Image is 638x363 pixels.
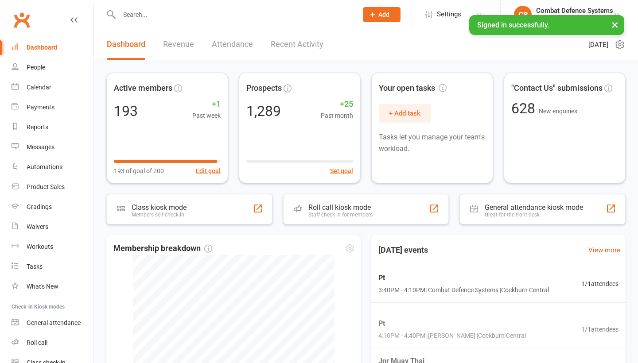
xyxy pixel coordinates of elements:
[27,64,45,71] div: People
[12,117,93,137] a: Reports
[437,4,461,24] span: Settings
[308,212,373,218] div: Staff check-in for members
[246,82,282,95] span: Prospects
[27,44,57,51] div: Dashboard
[485,203,583,212] div: General attendance kiosk mode
[378,11,389,18] span: Add
[271,29,323,60] a: Recent Activity
[12,237,93,257] a: Workouts
[539,108,577,115] span: New enquiries
[588,39,608,50] span: [DATE]
[132,212,187,218] div: Members self check-in
[378,331,526,340] span: 4:10PM - 4:40PM | [PERSON_NAME] | Cockburn Central
[12,137,93,157] a: Messages
[379,131,486,154] p: Tasks let you manage your team's workload.
[107,29,145,60] a: Dashboard
[27,84,51,91] div: Calendar
[12,257,93,277] a: Tasks
[11,9,33,31] a: Clubworx
[27,319,81,326] div: General attendance
[477,21,549,29] span: Signed in successfully.
[196,166,221,176] button: Edit goal
[12,97,93,117] a: Payments
[536,15,613,23] div: Combat Defence Systems
[379,82,447,95] span: Your open tasks
[536,7,613,15] div: Combat Defence Systems
[246,104,281,118] div: 1,289
[27,203,52,210] div: Gradings
[27,104,54,111] div: Payments
[378,286,549,295] span: 3:40PM - 4:10PM | Combat Defence Systems | Cockburn Central
[321,98,353,111] span: +25
[192,111,221,120] span: Past week
[117,8,351,21] input: Search...
[511,82,603,95] span: "Contact Us" submissions
[607,15,623,34] button: ×
[27,283,58,290] div: What's New
[12,217,93,237] a: Waivers
[485,212,583,218] div: Great for the front desk
[12,58,93,77] a: People
[113,242,212,255] span: Membership breakdown
[12,77,93,97] a: Calendar
[511,100,539,117] span: 628
[27,339,47,346] div: Roll call
[27,143,54,151] div: Messages
[12,333,93,353] a: Roll call
[330,166,353,176] button: Set goal
[114,82,172,95] span: Active members
[12,277,93,297] a: What's New
[212,29,253,60] a: Attendance
[27,183,65,190] div: Product Sales
[581,279,619,289] span: 1 / 1 attendees
[12,157,93,177] a: Automations
[363,7,401,22] button: Add
[378,317,526,329] span: Pt
[27,243,53,250] div: Workouts
[27,163,62,170] div: Automations
[163,29,194,60] a: Revenue
[581,324,619,334] span: 1 / 1 attendees
[12,313,93,333] a: General attendance kiosk mode
[114,166,164,176] span: 193 of goal of 200
[12,177,93,197] a: Product Sales
[588,245,620,255] a: View more
[378,272,549,284] span: Pt
[132,203,187,212] div: Class kiosk mode
[308,203,373,212] div: Roll call kiosk mode
[12,197,93,217] a: Gradings
[27,263,43,270] div: Tasks
[371,242,435,258] h3: [DATE] events
[379,104,431,123] button: + Add task
[12,38,93,58] a: Dashboard
[27,124,48,131] div: Reports
[114,104,138,118] div: 193
[321,111,353,120] span: Past month
[514,6,532,23] div: CS
[27,223,48,230] div: Waivers
[192,98,221,111] span: +1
